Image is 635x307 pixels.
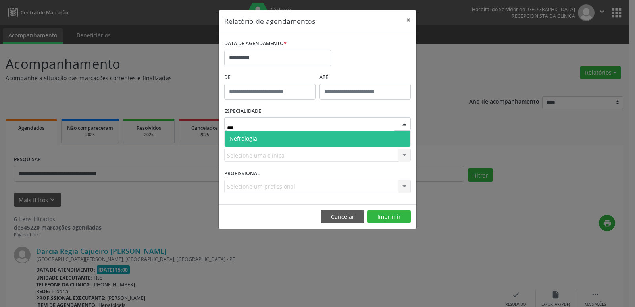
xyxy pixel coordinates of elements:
[321,210,364,224] button: Cancelar
[229,135,257,142] span: Nefrologia
[319,71,411,84] label: ATÉ
[224,105,261,118] label: ESPECIALIDADE
[367,210,411,224] button: Imprimir
[224,167,260,180] label: PROFISSIONAL
[224,38,287,50] label: DATA DE AGENDAMENTO
[224,16,315,26] h5: Relatório de agendamentos
[224,71,316,84] label: De
[400,10,416,30] button: Close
